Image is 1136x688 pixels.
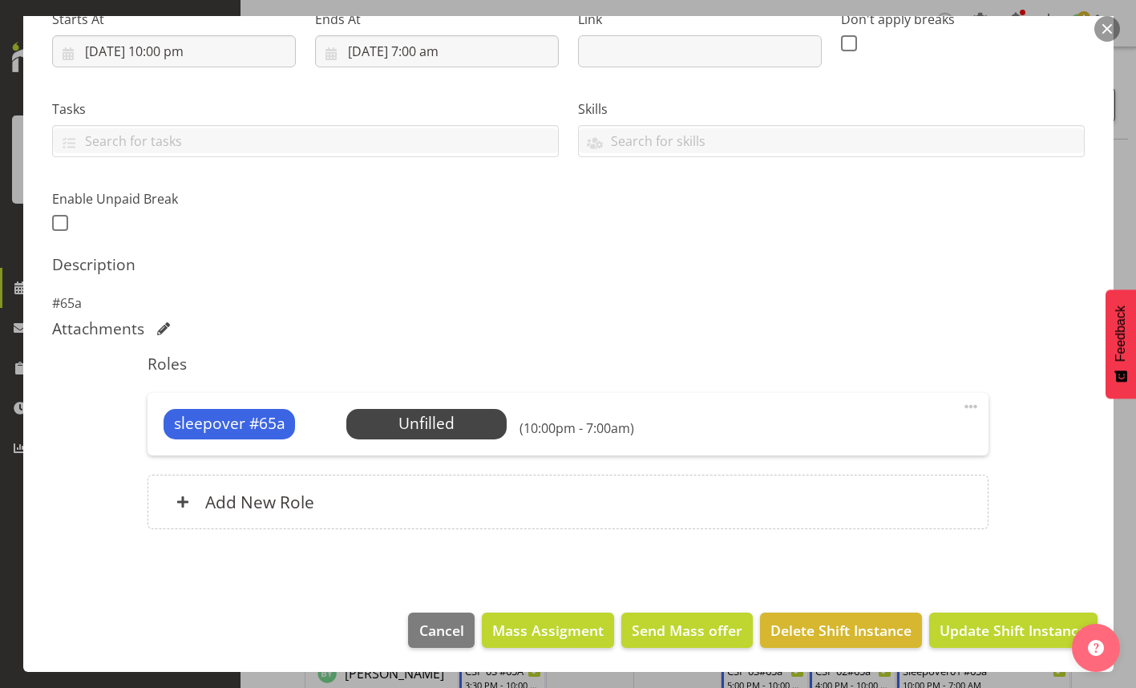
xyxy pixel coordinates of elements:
[315,35,559,67] input: Click to select...
[621,613,753,648] button: Send Mass offer
[52,189,296,208] label: Enable Unpaid Break
[52,293,1085,313] p: #65a
[578,99,1085,119] label: Skills
[579,128,1084,153] input: Search for skills
[492,620,604,641] span: Mass Assigment
[841,10,1085,29] label: Don't apply breaks
[52,10,296,29] label: Starts At
[315,10,559,29] label: Ends At
[148,354,988,374] h5: Roles
[482,613,614,648] button: Mass Assigment
[760,613,922,648] button: Delete Shift Instance
[929,613,1097,648] button: Update Shift Instance
[419,620,464,641] span: Cancel
[519,420,634,436] h6: (10:00pm - 7:00am)
[632,620,742,641] span: Send Mass offer
[52,35,296,67] input: Click to select...
[770,620,912,641] span: Delete Shift Instance
[1114,306,1128,362] span: Feedback
[398,412,455,434] span: Unfilled
[1106,289,1136,399] button: Feedback - Show survey
[578,10,822,29] label: Link
[940,620,1086,641] span: Update Shift Instance
[1088,640,1104,656] img: help-xxl-2.png
[174,412,285,435] span: sleepover #65a
[52,319,144,338] h5: Attachments
[52,255,1085,274] h5: Description
[53,128,558,153] input: Search for tasks
[205,492,314,512] h6: Add New Role
[408,613,474,648] button: Cancel
[52,99,559,119] label: Tasks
